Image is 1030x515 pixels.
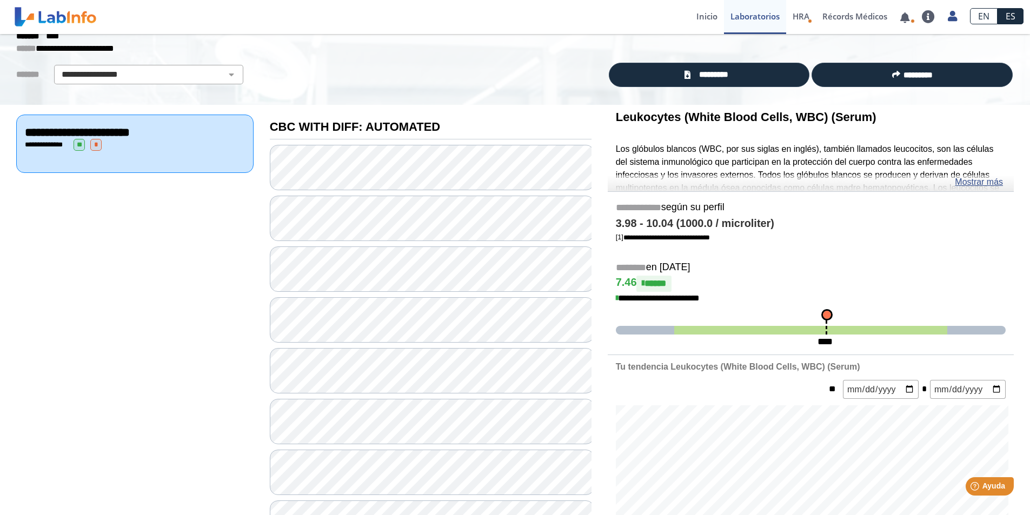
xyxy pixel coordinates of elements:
h4: 7.46 [616,276,1006,292]
a: EN [970,8,998,24]
a: ES [998,8,1024,24]
b: Tu tendencia Leukocytes (White Blood Cells, WBC) (Serum) [616,362,860,371]
iframe: Help widget launcher [934,473,1018,503]
h4: 3.98 - 10.04 (1000.0 / microliter) [616,217,1006,230]
b: Leukocytes (White Blood Cells, WBC) (Serum) [616,110,876,124]
p: Los glóbulos blancos (WBC, por sus siglas en inglés), también llamados leucocitos, son las célula... [616,143,1006,259]
h5: según su perfil [616,202,1006,214]
span: HRA [793,11,809,22]
b: CBC WITH DIFF: AUTOMATED [270,120,440,133]
h5: en [DATE] [616,262,1006,274]
a: [1] [616,233,710,241]
input: mm/dd/yyyy [843,380,919,399]
input: mm/dd/yyyy [930,380,1006,399]
a: Mostrar más [955,176,1003,189]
